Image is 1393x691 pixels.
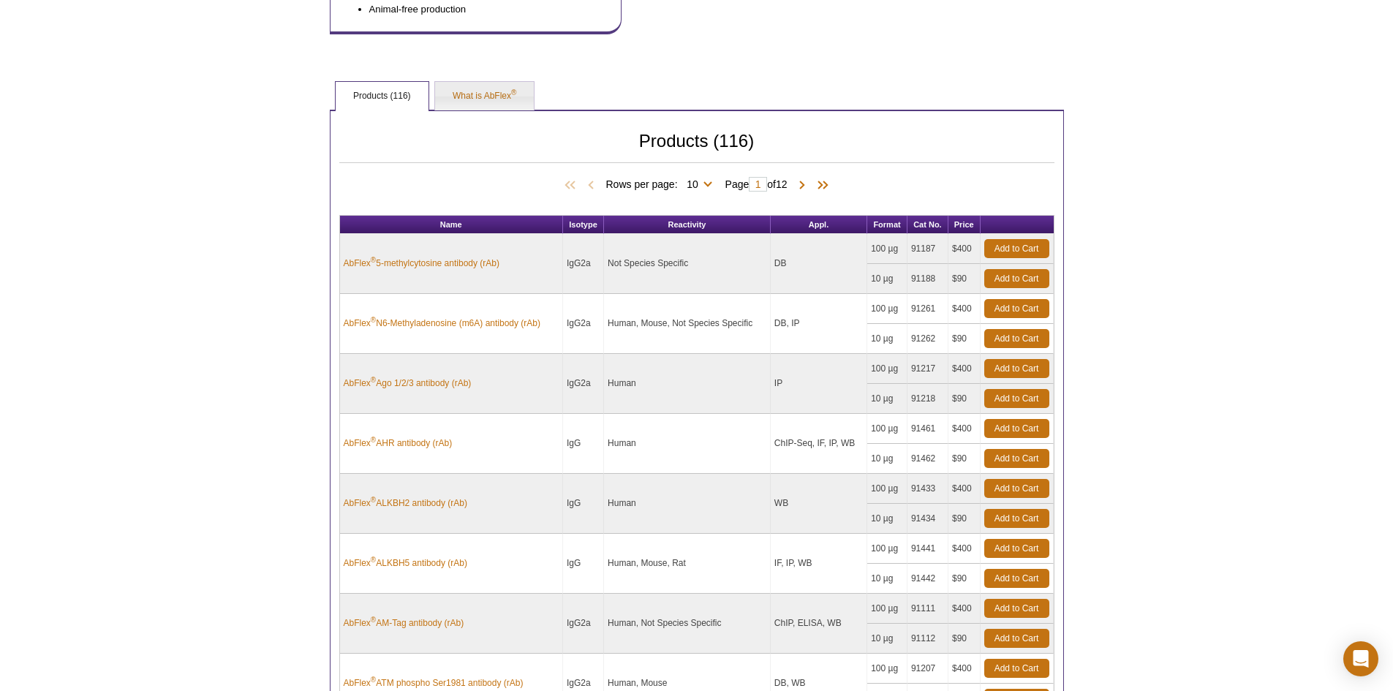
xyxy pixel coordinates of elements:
[907,504,948,534] td: 91434
[718,177,795,192] span: Page of
[867,504,907,534] td: 10 µg
[771,234,867,294] td: DB
[867,354,907,384] td: 100 µg
[563,294,604,354] td: IgG2a
[984,239,1049,258] a: Add to Cart
[948,324,981,354] td: $90
[948,414,981,444] td: $400
[907,414,948,444] td: 91461
[984,509,1049,528] a: Add to Cart
[907,324,948,354] td: 91262
[907,216,948,234] th: Cat No.
[984,299,1049,318] a: Add to Cart
[435,82,534,111] a: What is AbFlex®
[907,444,948,474] td: 91462
[604,594,771,654] td: Human, Not Species Specific
[776,178,788,190] span: 12
[809,178,831,193] span: Last Page
[563,594,604,654] td: IgG2a
[867,294,907,324] td: 100 µg
[771,216,867,234] th: Appl.
[867,264,907,294] td: 10 µg
[563,414,604,474] td: IgG
[371,376,376,384] sup: ®
[562,178,584,193] span: First Page
[371,496,376,504] sup: ®
[339,135,1054,163] h2: Products (116)
[344,317,541,330] a: AbFlex®N6-Methyladenosine (m6A) antibody (rAb)
[604,414,771,474] td: Human
[344,616,464,630] a: AbFlex®AM-Tag antibody (rAb)
[867,654,907,684] td: 100 µg
[563,354,604,414] td: IgG2a
[563,234,604,294] td: IgG2a
[344,556,467,570] a: AbFlex®ALKBH5 antibody (rAb)
[771,294,867,354] td: DB, IP
[907,384,948,414] td: 91218
[371,256,376,264] sup: ®
[584,178,598,193] span: Previous Page
[984,629,1049,648] a: Add to Cart
[984,569,1049,588] a: Add to Cart
[984,449,1049,468] a: Add to Cart
[907,474,948,504] td: 91433
[907,564,948,594] td: 91442
[948,474,981,504] td: $400
[605,176,717,191] span: Rows per page:
[907,654,948,684] td: 91207
[604,234,771,294] td: Not Species Specific
[371,436,376,444] sup: ®
[984,329,1049,348] a: Add to Cart
[984,269,1049,288] a: Add to Cart
[867,444,907,474] td: 10 µg
[867,234,907,264] td: 100 µg
[948,216,981,234] th: Price
[984,539,1049,558] a: Add to Cart
[371,556,376,564] sup: ®
[371,676,376,684] sup: ®
[771,474,867,534] td: WB
[604,354,771,414] td: Human
[907,354,948,384] td: 91217
[371,316,376,324] sup: ®
[867,414,907,444] td: 100 µg
[948,384,981,414] td: $90
[907,234,948,264] td: 91187
[948,234,981,264] td: $400
[948,654,981,684] td: $400
[867,474,907,504] td: 100 µg
[948,354,981,384] td: $400
[984,419,1049,438] a: Add to Cart
[371,616,376,624] sup: ®
[867,324,907,354] td: 10 µg
[344,257,499,270] a: AbFlex®5-methylcytosine antibody (rAb)
[867,564,907,594] td: 10 µg
[604,474,771,534] td: Human
[984,389,1049,408] a: Add to Cart
[867,594,907,624] td: 100 µg
[771,354,867,414] td: IP
[907,594,948,624] td: 91111
[771,534,867,594] td: IF, IP, WB
[340,216,564,234] th: Name
[948,594,981,624] td: $400
[867,624,907,654] td: 10 µg
[511,88,516,97] sup: ®
[984,359,1049,378] a: Add to Cart
[563,534,604,594] td: IgG
[795,178,809,193] span: Next Page
[1343,641,1378,676] div: Open Intercom Messenger
[948,264,981,294] td: $90
[907,624,948,654] td: 91112
[867,216,907,234] th: Format
[948,294,981,324] td: $400
[984,659,1049,678] a: Add to Cart
[907,264,948,294] td: 91188
[948,624,981,654] td: $90
[344,676,524,690] a: AbFlex®ATM phospho Ser1981 antibody (rAb)
[344,377,472,390] a: AbFlex®Ago 1/2/3 antibody (rAb)
[907,534,948,564] td: 91441
[867,384,907,414] td: 10 µg
[948,564,981,594] td: $90
[867,534,907,564] td: 100 µg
